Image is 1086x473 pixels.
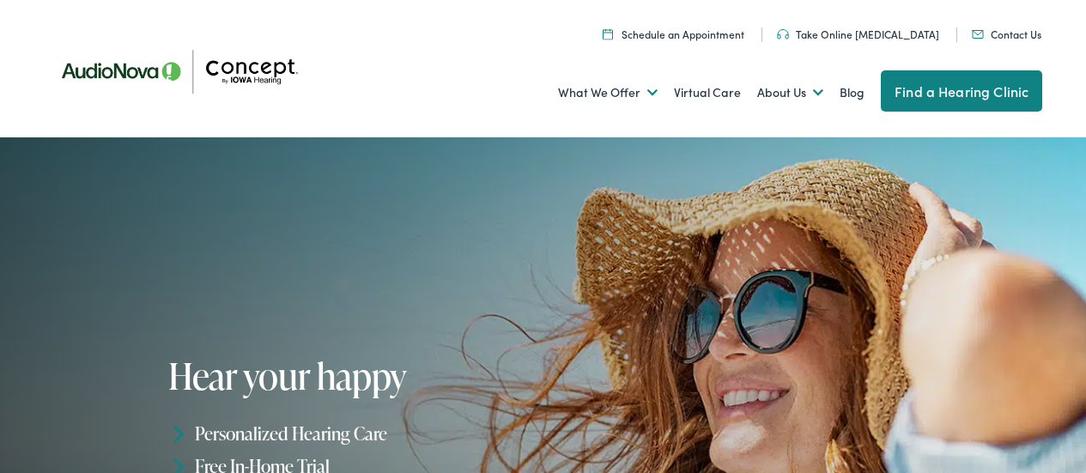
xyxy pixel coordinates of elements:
[777,29,789,39] img: utility icon
[881,70,1042,112] a: Find a Hearing Clinic
[972,27,1041,41] a: Contact Us
[558,61,658,124] a: What We Offer
[757,61,823,124] a: About Us
[972,30,984,39] img: utility icon
[777,27,939,41] a: Take Online [MEDICAL_DATA]
[674,61,741,124] a: Virtual Care
[168,356,549,396] h1: Hear your happy
[840,61,865,124] a: Blog
[168,417,549,450] li: Personalized Hearing Care
[603,28,613,39] img: A calendar icon to schedule an appointment at Concept by Iowa Hearing.
[603,27,744,41] a: Schedule an Appointment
